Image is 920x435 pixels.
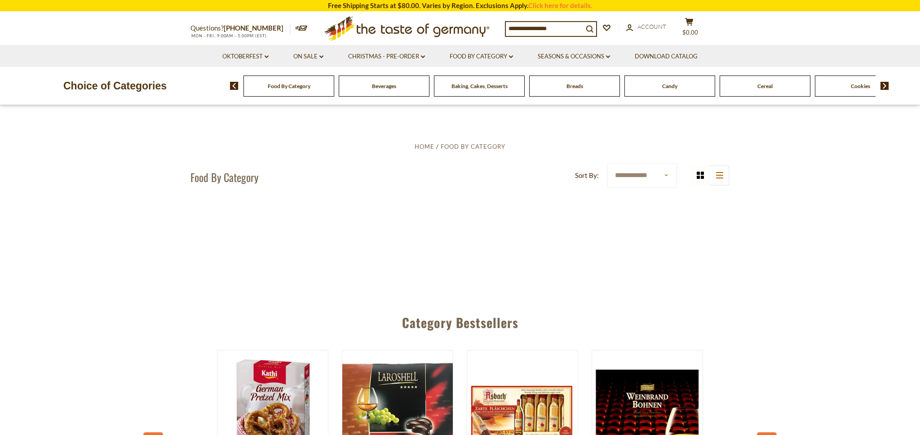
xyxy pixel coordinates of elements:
a: Food By Category [268,83,310,89]
a: Home [415,143,434,150]
a: Seasons & Occasions [538,52,610,62]
span: Account [637,23,666,30]
h1: Food By Category [190,170,258,184]
div: Category Bestsellers [148,302,772,339]
span: MON - FRI, 9:00AM - 5:00PM (EST) [190,33,267,38]
a: Beverages [372,83,396,89]
p: Questions? [190,22,290,34]
img: previous arrow [230,82,239,90]
a: Cookies [851,83,870,89]
span: $0.00 [682,29,698,36]
label: Sort By: [575,170,599,181]
a: Click here for details. [528,1,592,9]
a: Baking, Cakes, Desserts [451,83,508,89]
a: Christmas - PRE-ORDER [348,52,425,62]
a: [PHONE_NUMBER] [224,24,283,32]
button: $0.00 [676,18,703,40]
a: Breads [566,83,583,89]
img: next arrow [880,82,889,90]
a: On Sale [293,52,323,62]
a: Food By Category [450,52,513,62]
a: Candy [662,83,677,89]
a: Food By Category [441,143,505,150]
a: Oktoberfest [222,52,269,62]
a: Account [626,22,666,32]
a: Cereal [757,83,773,89]
a: Download Catalog [635,52,698,62]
